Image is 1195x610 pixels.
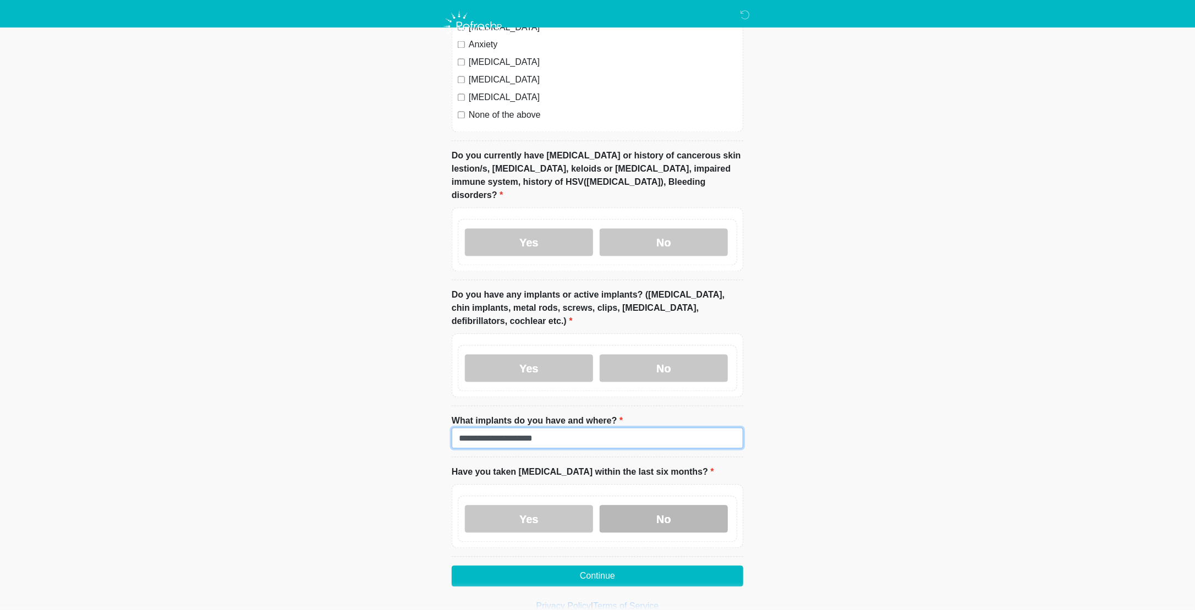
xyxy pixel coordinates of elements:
button: Continue [452,566,743,587]
label: [MEDICAL_DATA] [469,74,737,87]
label: Yes [465,505,593,533]
input: [MEDICAL_DATA] [458,94,465,101]
input: [MEDICAL_DATA] [458,59,465,66]
label: [MEDICAL_DATA] [469,91,737,105]
label: Have you taken [MEDICAL_DATA] within the last six months? [452,466,714,479]
label: Yes [465,229,593,256]
label: Yes [465,355,593,382]
label: What implants do you have and where? [452,415,623,428]
label: Do you have any implants or active implants? ([MEDICAL_DATA], chin implants, metal rods, screws, ... [452,289,743,328]
label: [MEDICAL_DATA] [469,56,737,69]
input: None of the above [458,112,465,119]
label: Do you currently have [MEDICAL_DATA] or history of cancerous skin lestion/s, [MEDICAL_DATA], kelo... [452,150,743,202]
label: No [600,229,728,256]
img: Refresh RX Logo [441,8,507,45]
input: [MEDICAL_DATA] [458,76,465,84]
label: No [600,505,728,533]
label: No [600,355,728,382]
label: None of the above [469,109,737,122]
